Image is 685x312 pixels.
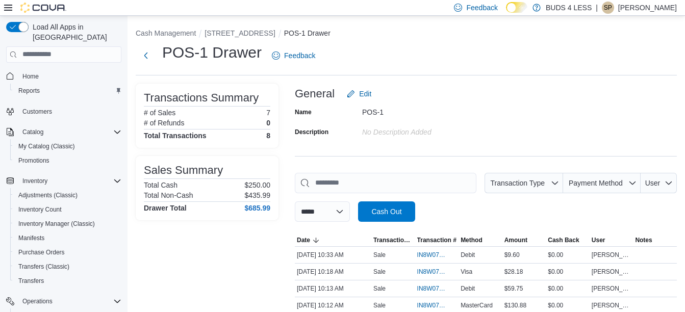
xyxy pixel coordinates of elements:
span: Customers [18,105,121,118]
span: Adjustments (Classic) [14,189,121,201]
h4: Total Transactions [144,132,207,140]
button: Edit [343,84,375,104]
span: Reports [14,85,121,97]
button: Catalog [2,125,125,139]
img: Cova [20,3,66,13]
p: Sale [373,284,386,293]
button: IN8W07-678317 [417,299,457,311]
h4: $685.99 [244,204,270,212]
span: Load All Apps in [GEOGRAPHIC_DATA] [29,22,121,42]
div: $0.00 [546,266,590,278]
div: POS-1 [362,104,499,116]
span: $28.18 [504,268,523,276]
span: Operations [18,295,121,307]
button: Transfers [10,274,125,288]
span: $59.75 [504,284,523,293]
span: Inventory Manager (Classic) [14,218,121,230]
button: Home [2,69,125,84]
button: Purchase Orders [10,245,125,259]
button: Cash Management [136,29,196,37]
button: Inventory Count [10,202,125,217]
div: [DATE] 10:12 AM [295,299,371,311]
p: 7 [266,109,270,117]
span: Catalog [22,128,43,136]
span: Promotions [18,157,49,165]
a: My Catalog (Classic) [14,140,79,152]
span: Purchase Orders [14,246,121,258]
button: Customers [2,104,125,119]
button: Reports [10,84,125,98]
span: Debit [461,284,475,293]
button: Promotions [10,153,125,168]
span: Customers [22,108,52,116]
span: Inventory Count [18,205,62,214]
span: Edit [359,89,371,99]
span: MasterCard [461,301,493,309]
a: Purchase Orders [14,246,69,258]
p: [PERSON_NAME] [618,2,677,14]
span: $9.60 [504,251,520,259]
span: Promotions [14,154,121,167]
span: Purchase Orders [18,248,65,256]
span: Reports [18,87,40,95]
span: [PERSON_NAME] [592,301,631,309]
p: $435.99 [244,191,270,199]
span: Transaction Type [490,179,545,187]
button: IN8W07-678334 [417,249,457,261]
p: $250.00 [244,181,270,189]
span: IN8W07-678320 [417,284,447,293]
span: Home [18,70,121,83]
div: $0.00 [546,299,590,311]
span: Transfers (Classic) [18,263,69,271]
span: IN8W07-678323 [417,268,447,276]
h3: Sales Summary [144,164,223,176]
span: Operations [22,297,53,305]
a: Feedback [268,45,319,66]
button: Notes [633,234,677,246]
span: Inventory Manager (Classic) [18,220,95,228]
button: Operations [18,295,57,307]
div: Shaelynne Papais [602,2,614,14]
span: IN8W07-678334 [417,251,447,259]
span: Inventory [22,177,47,185]
span: Catalog [18,126,121,138]
p: Sale [373,268,386,276]
button: Catalog [18,126,47,138]
span: Method [461,236,483,244]
h6: # of Refunds [144,119,184,127]
div: $0.00 [546,249,590,261]
button: Transaction # [415,234,459,246]
a: Adjustments (Classic) [14,189,82,201]
span: Manifests [14,232,121,244]
span: Transaction Type [373,236,413,244]
div: No Description added [362,124,499,136]
p: Sale [373,301,386,309]
button: IN8W07-678323 [417,266,457,278]
input: This is a search bar. As you type, the results lower in the page will automatically filter. [295,173,476,193]
span: Inventory Count [14,203,121,216]
button: Amount [502,234,546,246]
h3: Transactions Summary [144,92,259,104]
span: User [645,179,661,187]
span: Notes [635,236,652,244]
button: Inventory Manager (Classic) [10,217,125,231]
p: | [596,2,598,14]
span: IN8W07-678317 [417,301,447,309]
span: [PERSON_NAME] [592,284,631,293]
span: Visa [461,268,472,276]
button: My Catalog (Classic) [10,139,125,153]
h6: Total Non-Cash [144,191,193,199]
span: My Catalog (Classic) [14,140,121,152]
button: Inventory [18,175,52,187]
span: Amount [504,236,527,244]
h4: Drawer Total [144,204,187,212]
button: Cash Back [546,234,590,246]
button: User [641,173,677,193]
span: Transfers [18,277,44,285]
p: Sale [373,251,386,259]
button: Date [295,234,371,246]
a: Inventory Count [14,203,66,216]
a: Inventory Manager (Classic) [14,218,99,230]
p: 0 [266,119,270,127]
